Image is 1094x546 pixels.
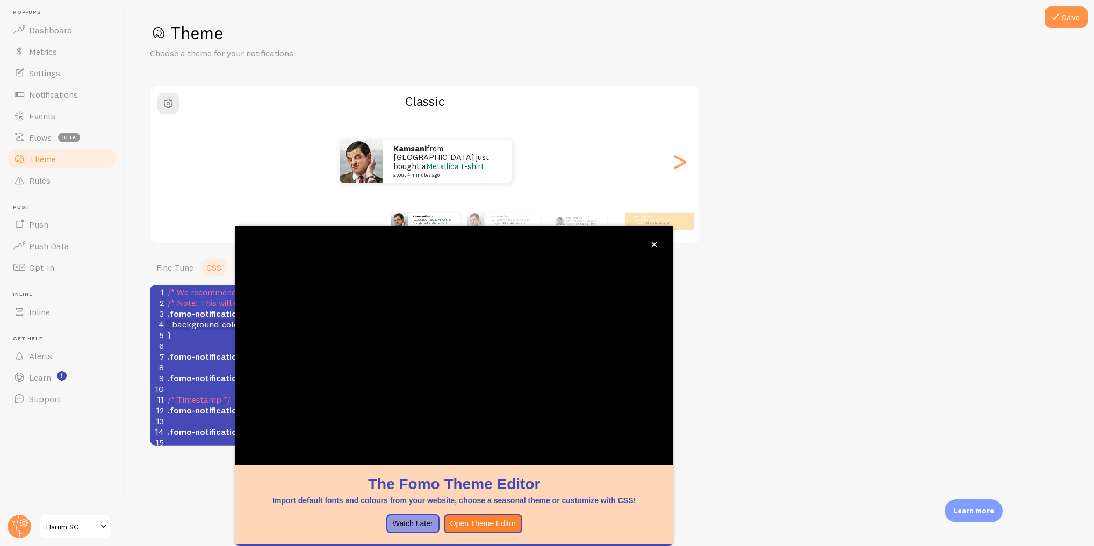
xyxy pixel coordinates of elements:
span: Get Help [13,336,117,343]
img: Fomo [391,213,408,230]
span: Notifications [29,89,78,100]
span: Push [13,204,117,211]
small: about 4 minutes ago [393,172,498,178]
h1: The Fomo Theme Editor [248,474,660,494]
strong: Kamsani [393,143,427,154]
div: 10 [150,383,165,394]
span: /* Note: This will override Fine Tune settings */ [168,297,346,308]
button: Watch Later [386,514,440,534]
a: Opt-In [6,257,117,278]
a: Learn [6,367,117,388]
span: .fomo-notification-v2-classic [168,308,286,319]
span: Rules [29,175,51,186]
a: Dashboard [6,19,117,41]
a: Inline [6,301,117,323]
span: beta [58,133,80,142]
p: from [GEOGRAPHIC_DATA] just bought a [393,144,501,178]
span: Support [29,394,61,404]
div: 11 [150,394,165,405]
h2: Classic [151,93,699,110]
span: {} [168,373,450,383]
a: Notifications [6,84,117,105]
strong: Kamsani [634,214,647,219]
span: Opt-In [29,262,54,273]
span: Inline [13,291,117,298]
img: Fomo [556,217,564,225]
a: Metrics [6,41,117,62]
div: 3 [150,308,165,319]
img: Fomo [467,213,484,230]
p: Choose a theme for your notifications [150,47,408,60]
div: 6 [150,340,165,351]
a: Settings [6,62,117,84]
div: 1 [150,287,165,297]
strong: Kamsani [566,216,578,220]
span: Events [29,111,55,121]
div: 5 [150,330,165,340]
p: from [GEOGRAPHIC_DATA] just bought a [491,214,536,228]
a: Fine Tune [150,257,200,278]
span: Settings [29,68,60,78]
span: {} [168,426,436,437]
a: Events [6,105,117,127]
p: Learn more [953,506,994,516]
a: Push [6,214,117,235]
a: CSS [200,257,228,278]
div: 13 [150,416,165,426]
span: Theme [29,154,56,164]
div: 4 [150,319,165,330]
button: close, [649,239,660,250]
span: Flows [29,132,52,143]
div: 9 [150,373,165,383]
span: /* Timestamp */ [168,394,231,405]
a: Theme [6,148,117,170]
span: Push Data [29,241,69,251]
a: Metallica t-shirt [577,222,595,225]
a: Alerts [6,345,117,367]
span: .fomo-notification-v2-classic [168,426,286,437]
div: 7 [150,351,165,362]
p: from [GEOGRAPHIC_DATA] just bought a [634,214,676,228]
div: 15 [150,437,165,448]
a: Metallica t-shirt [503,221,527,225]
span: /* We recommend that you also apply !important */ [168,287,366,297]
h1: Theme [150,22,1068,44]
div: 12 [150,405,165,416]
span: {} [168,351,451,362]
span: .fomo-notification-v2-classic [168,405,286,416]
strong: Kamsani [413,214,426,219]
a: Support [6,388,117,410]
span: { [168,308,290,319]
span: Alerts [29,351,52,361]
a: Metallica t-shirt [426,161,484,171]
div: Learn more [945,499,1003,522]
p: Import default fonts and colours from your website, choose a seasonal theme or customize with CSS! [248,495,660,506]
span: Inline [29,307,50,317]
span: Dashboard [29,25,72,35]
svg: <p>Watch New Feature Tutorials!</p> [57,371,67,381]
span: } [168,330,171,340]
div: 2 [150,297,165,308]
a: Rules [6,170,117,191]
strong: Kamsani [491,214,504,219]
a: Flows beta [6,127,117,148]
p: from [GEOGRAPHIC_DATA] just bought a [413,214,456,228]
div: 8 [150,362,165,373]
a: Metallica t-shirt [426,221,449,225]
span: Pop-ups [13,9,117,16]
button: Open Theme Editor [444,514,522,534]
div: The Fomo Theme EditorImport default fonts and colours from your website, choose a seasonal theme ... [235,226,673,546]
a: Push Data [6,235,117,257]
button: Save [1045,6,1088,28]
img: Fomo [340,140,383,183]
span: Metrics [29,46,57,57]
span: .fomo-notification-v2-classic [168,351,286,362]
span: Learn [29,372,51,383]
div: 14 [150,426,165,437]
span: Push [29,219,48,230]
small: about 4 minutes ago [634,225,675,228]
span: background-color [172,319,242,330]
span: : [168,319,244,330]
span: {} [168,405,467,416]
span: .fomo-notification-v2-classic [168,373,286,383]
